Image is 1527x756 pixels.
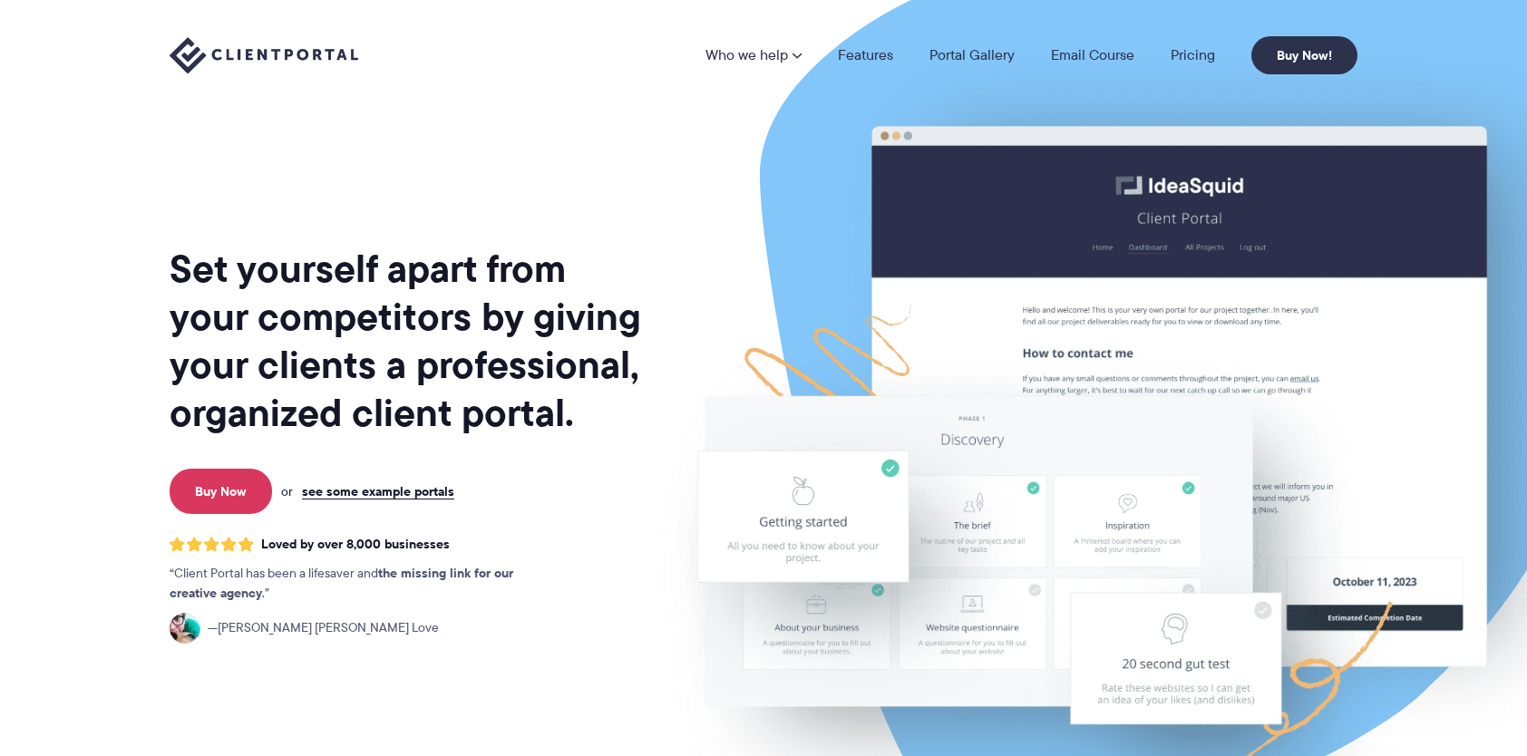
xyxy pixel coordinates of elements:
[1171,48,1215,63] a: Pricing
[170,245,645,437] h1: Set yourself apart from your competitors by giving your clients a professional, organized client ...
[170,564,550,604] p: Client Portal has been a lifesaver and .
[281,483,293,499] span: or
[929,48,1015,63] a: Portal Gallery
[208,618,439,638] span: [PERSON_NAME] [PERSON_NAME] Love
[170,469,272,514] a: Buy Now
[705,48,802,63] a: Who we help
[261,537,450,552] span: Loved by over 8,000 businesses
[838,48,893,63] a: Features
[1251,36,1357,74] a: Buy Now!
[170,563,513,603] strong: the missing link for our creative agency
[1051,48,1134,63] a: Email Course
[302,483,454,499] a: see some example portals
